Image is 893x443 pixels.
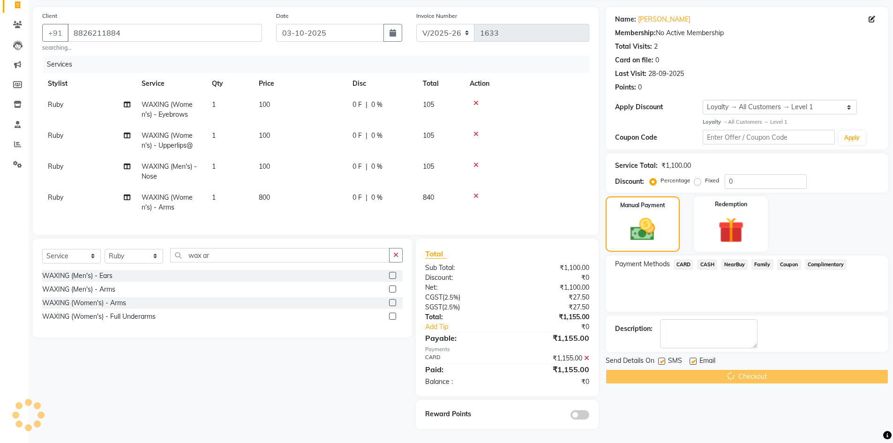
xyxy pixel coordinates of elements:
[507,353,596,363] div: ₹1,155.00
[721,259,748,270] span: NearBuy
[615,259,670,269] span: Payment Methods
[425,293,443,301] span: CGST
[423,193,434,202] span: 840
[42,285,115,294] div: WAXING (Men's) - Arms
[259,100,270,109] span: 100
[654,42,658,52] div: 2
[48,131,63,140] span: Ruby
[444,303,458,311] span: 2.5%
[418,283,507,293] div: Net:
[615,324,653,334] div: Description:
[259,193,270,202] span: 800
[423,131,434,140] span: 105
[371,131,383,141] span: 0 %
[68,24,262,42] input: Search by Name/Mobile/Email/Code
[206,73,253,94] th: Qty
[42,73,136,94] th: Stylist
[371,193,383,203] span: 0 %
[366,162,368,172] span: |
[620,201,665,210] label: Manual Payment
[212,162,216,171] span: 1
[805,259,847,270] span: Complimentary
[507,332,596,344] div: ₹1,155.00
[418,353,507,363] div: CARD
[42,271,113,281] div: WAXING (Men's) - Ears
[371,162,383,172] span: 0 %
[705,176,719,185] label: Fixed
[425,303,442,311] span: SGST
[142,100,193,119] span: WAXING (Women's) - Eyebrows
[366,100,368,110] span: |
[615,28,656,38] div: Membership:
[444,293,458,301] span: 2.5%
[418,312,507,322] div: Total:
[661,161,691,171] div: ₹1,100.00
[615,15,636,24] div: Name:
[42,24,68,42] button: +91
[142,162,197,180] span: WAXING (Men's) - Nose
[623,215,663,244] img: _cash.svg
[353,100,362,110] span: 0 F
[418,377,507,387] div: Balance :
[507,312,596,322] div: ₹1,155.00
[418,364,507,375] div: Paid:
[48,193,63,202] span: Ruby
[615,42,652,52] div: Total Visits:
[136,73,206,94] th: Service
[212,100,216,109] span: 1
[253,73,347,94] th: Price
[710,214,752,246] img: _gift.svg
[522,322,596,332] div: ₹0
[703,119,728,125] strong: Loyalty →
[655,55,659,65] div: 0
[353,162,362,172] span: 0 F
[507,377,596,387] div: ₹0
[42,44,262,52] small: searching...
[347,73,417,94] th: Disc
[418,302,507,312] div: ( )
[418,263,507,273] div: Sub Total:
[48,100,63,109] span: Ruby
[615,102,703,112] div: Apply Discount
[48,162,63,171] span: Ruby
[142,193,193,211] span: WAXING (Women's) - Arms
[507,302,596,312] div: ₹27.50
[615,83,636,92] div: Points:
[42,298,126,308] div: WAXING (Women's) - Arms
[638,83,642,92] div: 0
[703,118,879,126] div: All Customers → Level 1
[674,259,694,270] span: CARD
[142,131,193,150] span: WAXING (Women's) - Upperlips@
[423,100,434,109] span: 105
[615,133,703,143] div: Coupon Code
[715,200,747,209] label: Redemption
[703,130,835,144] input: Enter Offer / Coupon Code
[839,131,865,145] button: Apply
[42,12,57,20] label: Client
[366,193,368,203] span: |
[751,259,773,270] span: Family
[615,161,658,171] div: Service Total:
[668,356,682,368] span: SMS
[606,356,654,368] span: Send Details On
[638,15,690,24] a: [PERSON_NAME]
[276,12,289,20] label: Date
[418,332,507,344] div: Payable:
[425,249,447,259] span: Total
[507,283,596,293] div: ₹1,100.00
[423,162,434,171] span: 105
[699,356,715,368] span: Email
[615,69,646,79] div: Last Visit:
[464,73,589,94] th: Action
[371,100,383,110] span: 0 %
[660,176,690,185] label: Percentage
[418,409,507,420] div: Reward Points
[697,259,717,270] span: CASH
[170,248,390,263] input: Search or Scan
[507,293,596,302] div: ₹27.50
[366,131,368,141] span: |
[615,28,879,38] div: No Active Membership
[259,131,270,140] span: 100
[418,322,522,332] a: Add Tip
[777,259,801,270] span: Coupon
